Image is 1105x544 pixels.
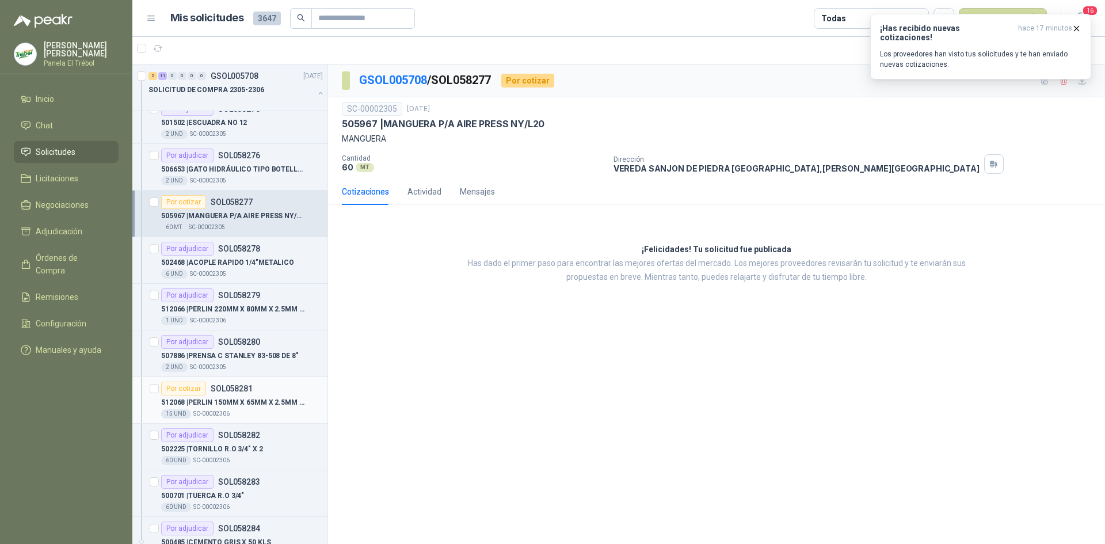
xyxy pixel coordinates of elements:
h1: Mis solicitudes [170,10,244,26]
div: SC-00002305 [342,102,402,116]
div: 60 UND [161,456,191,465]
div: Por cotizar [501,74,554,88]
div: 60 UND [161,503,191,512]
a: Por adjudicarSOL058280507886 |PRENSA C STANLEY 83-508 DE 8"2 UNDSC-00002305 [132,330,327,377]
p: 507886 | PRENSA C STANLEY 83-508 DE 8" [161,351,299,362]
p: SC-00002305 [190,130,226,139]
div: Mensajes [460,185,495,198]
p: Panela El Trébol [44,60,119,67]
a: Por cotizarSOL058277505967 |MANGUERA P/A AIRE PRESS NY/L2060 MTSC-00002305 [132,191,327,237]
p: SOL058284 [218,524,260,532]
span: Manuales y ayuda [36,344,101,356]
div: Por adjudicar [161,522,214,535]
div: 1 UND [161,316,188,325]
a: 2 11 0 0 0 0 GSOL005708[DATE] SOLICITUD DE COMPRA 2305-2306 [148,69,325,106]
p: SOL058276 [218,151,260,159]
p: SOL058278 [218,245,260,253]
p: SC-00002306 [193,409,230,419]
p: Los proveedores han visto tus solicitudes y te han enviado nuevas cotizaciones. [880,49,1081,70]
div: Cotizaciones [342,185,389,198]
p: SOL058275 [218,105,260,113]
a: Manuales y ayuda [14,339,119,361]
h3: ¡Felicidades! Tu solicitud fue publicada [642,243,791,257]
a: Por adjudicarSOL058278502468 |ACOPLE RAPIDO 1/4"METALICO6 UNDSC-00002305 [132,237,327,284]
a: Por cotizarSOL058281512068 |PERLIN 150MM X 65MM X 2.5MM X 6 MTS15 UNDSC-00002306 [132,377,327,424]
h3: ¡Has recibido nuevas cotizaciones! [880,24,1013,42]
div: 2 UND [161,130,188,139]
p: SOL058283 [218,478,260,486]
a: Inicio [14,88,119,110]
div: Por adjudicar [161,242,214,256]
div: Actividad [407,185,441,198]
p: SOL058280 [218,338,260,346]
div: Por cotizar [161,382,206,395]
p: SC-00002306 [193,456,230,465]
div: Por adjudicar [161,428,214,442]
div: 0 [188,72,196,80]
p: Has dado el primer paso para encontrar las mejores ofertas del mercado. Los mejores proveedores r... [452,257,981,284]
span: Configuración [36,317,86,330]
span: Adjudicación [36,225,82,238]
p: VEREDA SANJON DE PIEDRA [GEOGRAPHIC_DATA] , [PERSON_NAME][GEOGRAPHIC_DATA] [614,163,980,173]
span: Negociaciones [36,199,89,211]
span: Remisiones [36,291,78,303]
p: SOL058279 [218,291,260,299]
div: MT [356,163,374,172]
p: [PERSON_NAME] [PERSON_NAME] [44,41,119,58]
a: Adjudicación [14,220,119,242]
button: Nueva solicitud [959,8,1047,29]
p: SOL058282 [218,431,260,439]
p: SC-00002305 [190,269,226,279]
span: Chat [36,119,53,132]
p: 502225 | TORNILLO R.O 3/4" X 2 [161,444,263,455]
a: Remisiones [14,286,119,308]
span: hace 17 minutos [1018,24,1072,42]
p: 505967 | MANGUERA P/A AIRE PRESS NY/L20 [161,211,304,222]
p: GSOL005708 [211,72,258,80]
p: [DATE] [303,71,323,82]
p: 502468 | ACOPLE RAPIDO 1/4"METALICO [161,257,294,268]
button: ¡Has recibido nuevas cotizaciones!hace 17 minutos Los proveedores han visto tus solicitudes y te ... [870,14,1091,79]
a: Chat [14,115,119,136]
a: Por adjudicarSOL058279512066 |PERLIN 220MM X 80MM X 2.5MM X 6 MTS1 UNDSC-00002306 [132,284,327,330]
div: 2 [148,72,157,80]
a: Órdenes de Compra [14,247,119,281]
span: Inicio [36,93,54,105]
span: Órdenes de Compra [36,252,108,277]
p: SC-00002305 [189,223,225,232]
img: Logo peakr [14,14,73,28]
a: Configuración [14,313,119,334]
p: 60 [342,162,353,172]
div: 6 UND [161,269,188,279]
p: SC-00002306 [193,503,230,512]
div: 2 UND [161,176,188,185]
a: GSOL005708 [359,73,427,87]
p: [DATE] [407,104,430,115]
p: 512068 | PERLIN 150MM X 65MM X 2.5MM X 6 MTS [161,397,304,408]
span: Solicitudes [36,146,75,158]
p: SOL058277 [211,198,253,206]
button: 16 [1070,8,1091,29]
p: / SOL058277 [359,71,492,89]
p: SC-00002305 [190,363,226,372]
a: Por adjudicarSOL058276506653 |GATO HIDRÁULICO TIPO BOTELLA 20 TONELADA2 UNDSC-00002305 [132,144,327,191]
div: Todas [821,12,845,25]
div: Por adjudicar [161,475,214,489]
div: 60 MT [161,223,186,232]
p: 501502 | ESCUADRA NO 12 [161,117,247,128]
a: Por adjudicarSOL058282502225 |TORNILLO R.O 3/4" X 260 UNDSC-00002306 [132,424,327,470]
p: 500701 | TUERCA R.O 3/4" [161,490,244,501]
p: 505967 | MANGUERA P/A AIRE PRESS NY/L20 [342,118,544,130]
p: Dirección [614,155,980,163]
span: 16 [1082,5,1098,16]
div: Por adjudicar [161,335,214,349]
p: SC-00002305 [190,176,226,185]
p: SOL058281 [211,385,253,393]
div: 0 [197,72,206,80]
div: 11 [158,72,167,80]
a: Negociaciones [14,194,119,216]
span: 3647 [253,12,281,25]
p: 506653 | GATO HIDRÁULICO TIPO BOTELLA 20 TONELADA [161,164,304,175]
p: SC-00002306 [190,316,226,325]
a: Solicitudes [14,141,119,163]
